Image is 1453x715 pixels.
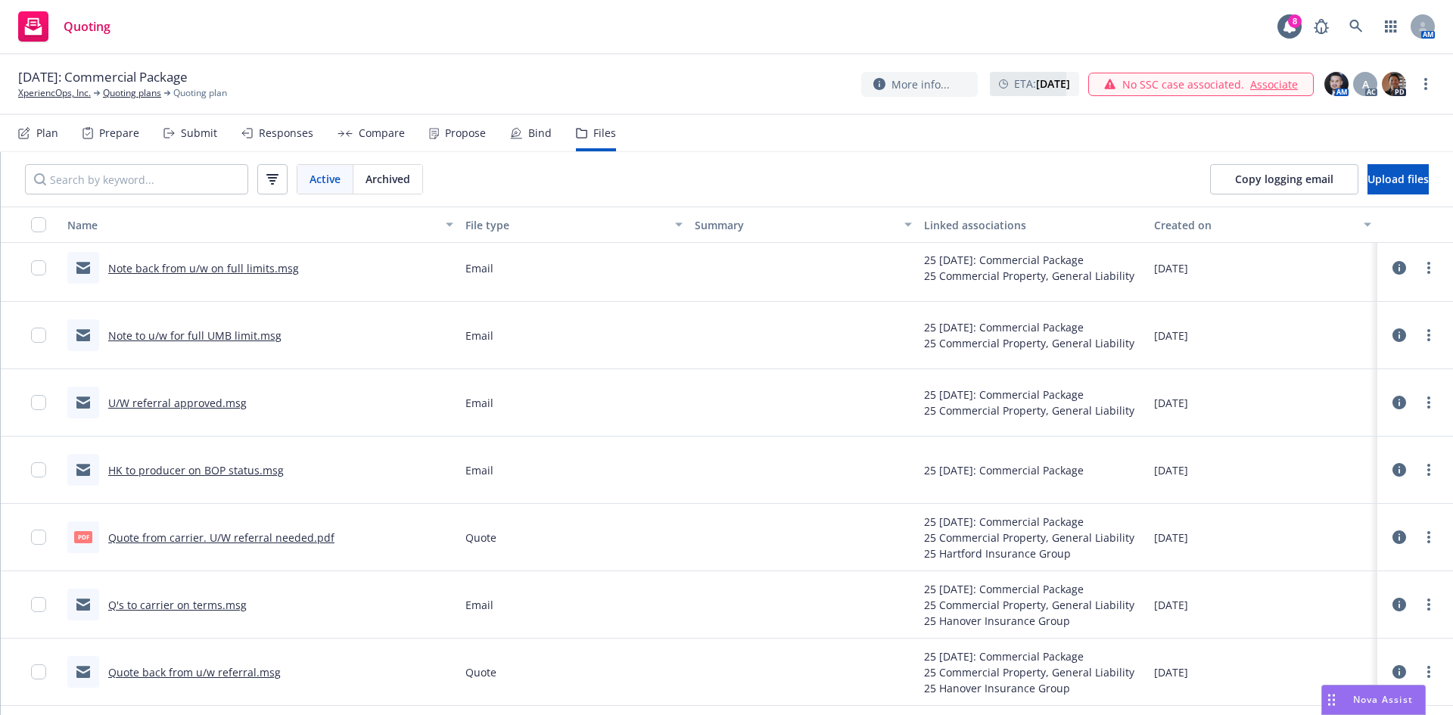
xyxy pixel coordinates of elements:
a: Switch app [1376,11,1406,42]
a: XperiencOps, Inc. [18,86,91,100]
div: Propose [445,127,486,139]
div: Files [593,127,616,139]
div: Plan [36,127,58,139]
input: Toggle Row Selected [31,395,46,410]
span: Email [465,260,493,276]
span: Email [465,395,493,411]
div: 25 Hartford Insurance Group [924,546,1134,561]
div: Linked associations [924,217,1141,233]
input: Toggle Row Selected [31,328,46,343]
span: Email [465,597,493,613]
input: Search by keyword... [25,164,248,194]
a: HK to producer on BOP status.msg [108,463,284,477]
div: Responses [259,127,313,139]
button: Summary [689,207,918,243]
span: [DATE] [1154,530,1188,546]
div: 25 [DATE]: Commercial Package [924,319,1134,335]
input: Toggle Row Selected [31,664,46,679]
div: 25 [DATE]: Commercial Package [924,581,1134,597]
span: Nova Assist [1353,693,1413,706]
input: Toggle Row Selected [31,597,46,612]
a: Note back from u/w on full limits.msg [108,261,299,275]
span: Active [310,171,341,187]
div: 25 Hanover Insurance Group [924,680,1134,696]
a: more [1420,528,1438,546]
button: More info... [861,72,978,97]
div: 25 Commercial Property, General Liability [924,335,1134,351]
span: Upload files [1367,172,1429,186]
button: Copy logging email [1210,164,1358,194]
div: Bind [528,127,552,139]
span: [DATE] [1154,664,1188,680]
a: more [1420,393,1438,412]
button: Upload files [1367,164,1429,194]
div: 25 Commercial Property, General Liability [924,268,1134,284]
div: 25 [DATE]: Commercial Package [924,387,1134,403]
div: 25 Commercial Property, General Liability [924,530,1134,546]
a: Quoting plans [103,86,161,100]
span: Quoting plan [173,86,227,100]
span: Quote [465,530,496,546]
div: 25 [DATE]: Commercial Package [924,648,1134,664]
div: 25 Commercial Property, General Liability [924,597,1134,613]
button: Name [61,207,459,243]
input: Toggle Row Selected [31,260,46,275]
a: Q's to carrier on terms.msg [108,598,247,612]
span: Email [465,462,493,478]
div: 25 Hanover Insurance Group [924,613,1134,629]
button: Nova Assist [1321,685,1426,715]
input: Toggle Row Selected [31,462,46,477]
a: more [1420,595,1438,614]
div: Summary [695,217,895,233]
div: 25 [DATE]: Commercial Package [924,514,1134,530]
button: Created on [1148,207,1377,243]
div: 25 Commercial Property, General Liability [924,664,1134,680]
a: Report a Bug [1306,11,1336,42]
span: [DATE] [1154,462,1188,478]
a: more [1420,259,1438,277]
span: No SSC case associated. [1122,76,1244,92]
span: Email [465,328,493,344]
div: Submit [181,127,217,139]
div: Prepare [99,127,139,139]
span: [DATE] [1154,328,1188,344]
a: Quoting [12,5,117,48]
a: Note to u/w for full UMB limit.msg [108,328,282,343]
div: 8 [1288,14,1302,28]
span: Quoting [64,20,110,33]
span: [DATE] [1154,597,1188,613]
a: more [1420,461,1438,479]
span: pdf [74,531,92,542]
a: more [1417,75,1435,93]
strong: [DATE] [1036,76,1070,91]
div: 25 Commercial Property, General Liability [924,403,1134,418]
span: A [1362,76,1369,92]
span: Quote [465,664,496,680]
a: more [1420,326,1438,344]
div: 25 [DATE]: Commercial Package [924,252,1134,268]
a: U/W referral approved.msg [108,396,247,410]
span: ETA : [1014,76,1070,92]
div: 25 [DATE]: Commercial Package [924,462,1084,478]
input: Select all [31,217,46,232]
span: Copy logging email [1235,172,1333,186]
a: Associate [1250,76,1298,92]
button: File type [459,207,689,243]
img: photo [1382,72,1406,96]
img: photo [1324,72,1349,96]
button: Linked associations [918,207,1147,243]
a: more [1420,663,1438,681]
span: [DATE]: Commercial Package [18,68,188,86]
a: Quote from carrier. U/W referral needed.pdf [108,530,334,545]
span: More info... [891,76,950,92]
div: Name [67,217,437,233]
span: [DATE] [1154,260,1188,276]
div: Compare [359,127,405,139]
div: File type [465,217,666,233]
a: Search [1341,11,1371,42]
input: Toggle Row Selected [31,530,46,545]
div: Created on [1154,217,1355,233]
div: Drag to move [1322,685,1341,714]
span: Archived [366,171,410,187]
span: [DATE] [1154,395,1188,411]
